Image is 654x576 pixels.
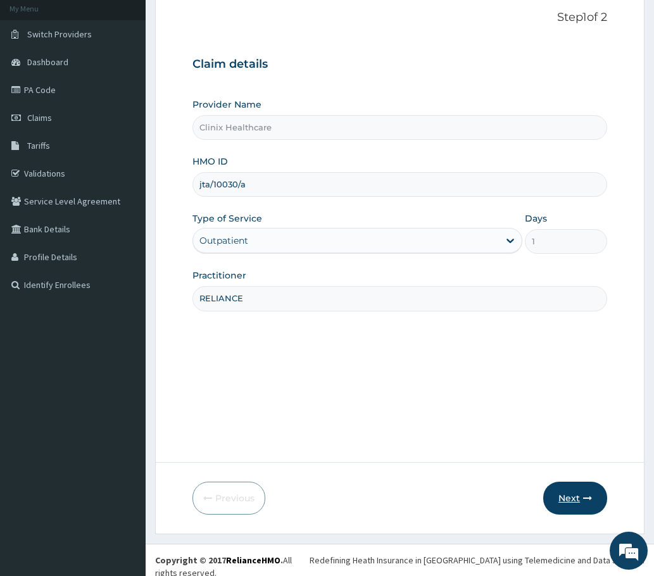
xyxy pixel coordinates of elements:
img: d_794563401_company_1708531726252_794563401 [23,63,51,95]
label: Days [525,212,547,225]
label: Provider Name [192,98,261,111]
strong: Copyright © 2017 . [155,554,283,566]
p: Step 1 of 2 [192,11,607,25]
input: Enter Name [192,286,607,311]
button: Previous [192,482,265,515]
div: Redefining Heath Insurance in [GEOGRAPHIC_DATA] using Telemedicine and Data Science! [310,554,645,567]
label: Type of Service [192,212,262,225]
div: Minimize live chat window [208,6,238,37]
button: Next [543,482,607,515]
label: HMO ID [192,155,228,168]
input: Enter HMO ID [192,172,607,197]
textarea: Type your message and hit 'Enter' [6,346,241,390]
span: Claims [27,112,52,123]
div: Outpatient [199,234,248,247]
h3: Claim details [192,58,607,72]
div: Chat with us now [66,71,213,87]
span: We're online! [73,160,175,287]
label: Practitioner [192,269,246,282]
span: Switch Providers [27,28,92,40]
span: Tariffs [27,140,50,151]
span: Dashboard [27,56,68,68]
a: RelianceHMO [226,554,280,566]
